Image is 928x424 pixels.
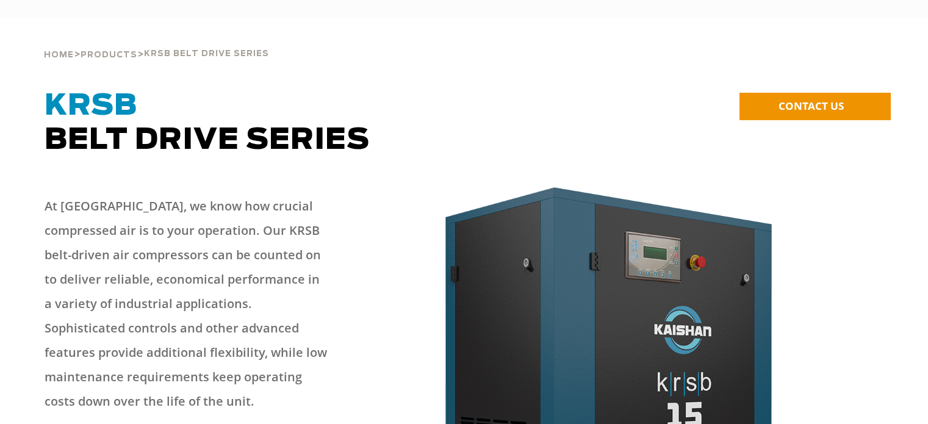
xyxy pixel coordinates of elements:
span: Home [44,51,74,59]
span: Products [81,51,137,59]
span: KRSB [45,92,137,121]
span: Belt Drive Series [45,92,370,155]
div: > > [44,18,269,65]
a: Home [44,49,74,60]
a: Products [81,49,137,60]
span: CONTACT US [779,99,844,113]
span: krsb belt drive series [144,50,269,58]
p: At [GEOGRAPHIC_DATA], we know how crucial compressed air is to your operation. Our KRSB belt-driv... [45,194,330,414]
a: CONTACT US [739,93,891,120]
